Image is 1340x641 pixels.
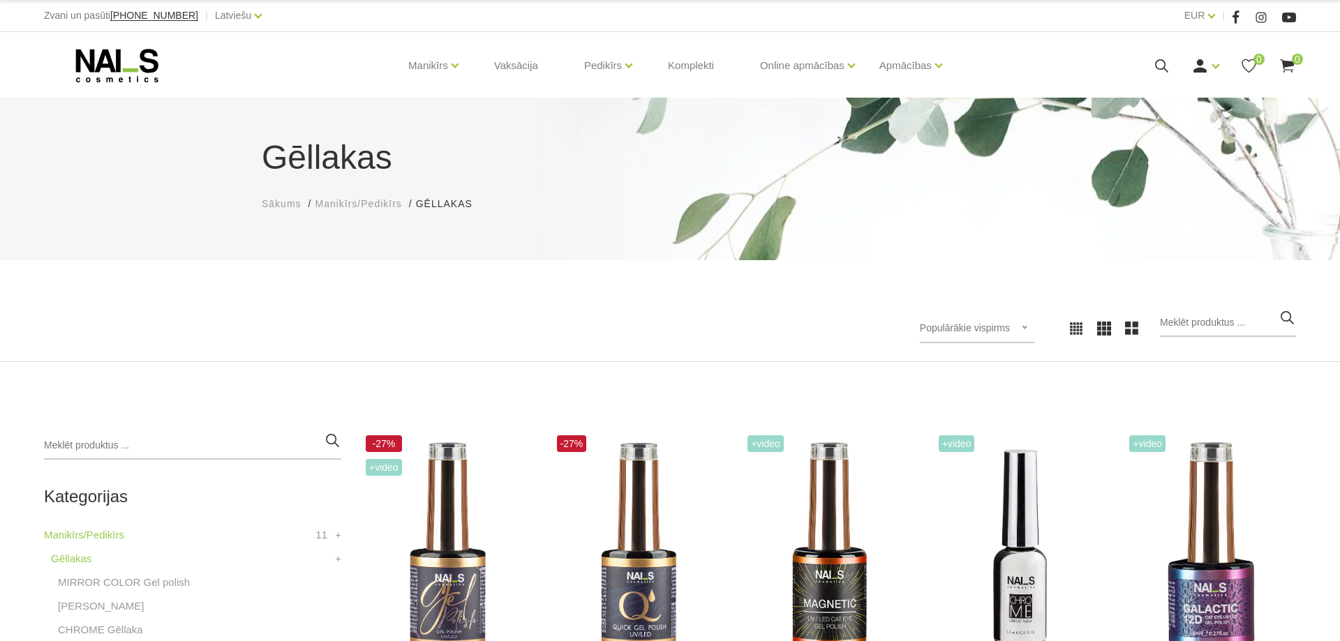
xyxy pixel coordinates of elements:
a: Komplekti [657,32,725,99]
a: EUR [1184,7,1205,24]
a: Online apmācības [760,38,844,93]
div: Zvani un pasūti [44,7,198,24]
a: Vaksācija [483,32,549,99]
a: [PERSON_NAME] [58,598,144,614]
input: Meklēt produktus ... [1160,309,1296,337]
a: Manikīrs/Pedikīrs [315,197,401,211]
a: + [335,527,341,543]
a: Apmācības [879,38,932,93]
span: Sākums [262,198,301,209]
a: Gēllakas [51,550,91,567]
span: -27% [366,435,402,452]
li: Gēllakas [416,197,486,211]
span: | [205,7,208,24]
span: 0 [1253,54,1265,65]
span: Manikīrs/Pedikīrs [315,198,401,209]
a: Pedikīrs [584,38,622,93]
a: MIRROR COLOR Gel polish [58,574,190,591]
span: Populārākie vispirms [920,322,1010,333]
span: | [1222,7,1225,24]
input: Meklēt produktus ... [44,432,341,460]
a: 0 [1279,57,1296,75]
h2: Kategorijas [44,488,341,506]
span: +Video [366,459,402,476]
a: Latviešu [215,7,251,24]
a: CHROME Gēllaka [58,621,143,638]
a: Manikīrs [408,38,448,93]
a: Manikīrs/Pedikīrs [44,527,124,543]
span: +Video [939,435,975,452]
a: + [335,550,341,567]
a: 0 [1240,57,1258,75]
span: 11 [315,527,327,543]
h1: Gēllakas [262,133,1078,183]
span: 0 [1292,54,1303,65]
a: [PHONE_NUMBER] [110,10,198,21]
span: +Video [1129,435,1166,452]
span: -27% [557,435,587,452]
a: Sākums [262,197,301,211]
span: +Video [747,435,784,452]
